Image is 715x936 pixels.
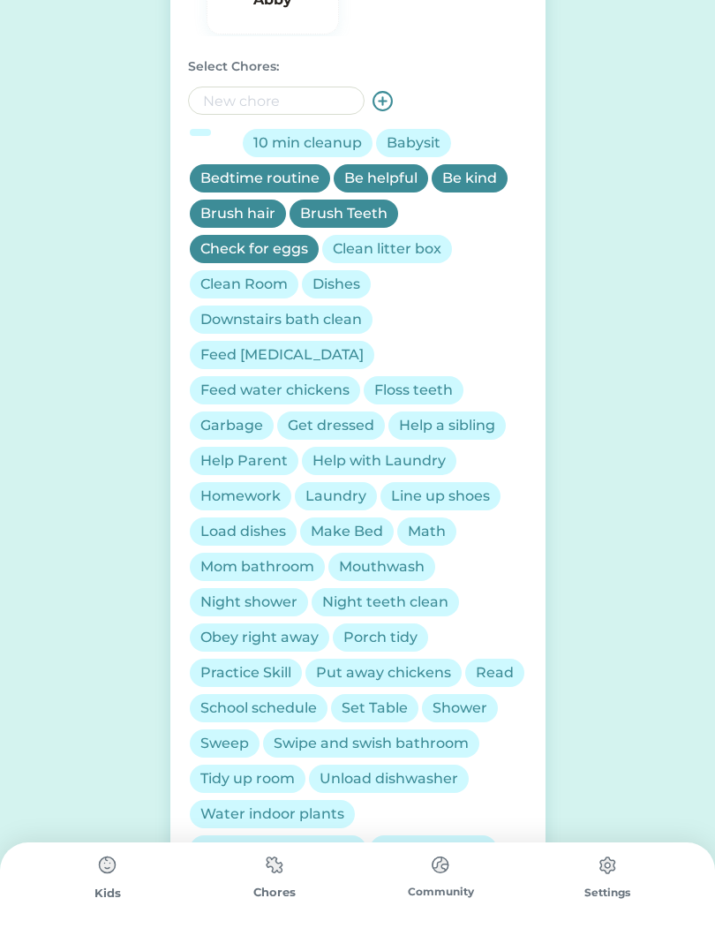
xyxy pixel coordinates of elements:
div: Bedtime routine [200,168,320,189]
div: Mouthwash [339,556,425,577]
div: School schedule [200,698,317,719]
div: Chores [192,884,358,902]
div: Be kind [442,168,497,189]
div: Shower [433,698,487,719]
div: Get dressed [288,415,374,436]
div: Read [476,662,514,683]
div: Wipe counters [380,839,486,860]
div: Dishes [312,274,360,295]
div: Porch tidy [343,627,418,648]
div: Make Bed [311,521,383,542]
div: Brush Teeth [300,203,388,224]
div: Check for eggs [200,238,308,260]
div: Night shower [200,592,297,613]
div: Water outdoor plants [200,839,356,860]
div: Community [357,884,524,900]
div: Math [408,521,446,542]
div: Unload dishwasher [320,768,458,789]
div: Settings [524,885,691,901]
div: Babysit [387,132,440,154]
div: Garbage [200,415,263,436]
div: Help with Laundry [312,450,446,472]
img: type%3Dchores%2C%20state%3Ddefault.svg [90,848,125,883]
div: Help a sibling [399,415,495,436]
div: Laundry [305,486,366,507]
div: Help Parent [200,450,288,472]
div: Feed [MEDICAL_DATA] [200,344,364,366]
div: Kids [25,885,192,902]
div: Swipe and swish bathroom [274,733,469,754]
div: Obey right away [200,627,319,648]
div: Clean litter box [333,238,441,260]
div: Sweep [200,733,249,754]
img: type%3Dchores%2C%20state%3Ddefault.svg [590,848,625,883]
input: New chore [188,87,365,115]
img: type%3Dchores%2C%20state%3Ddefault.svg [423,848,458,882]
div: Feed water chickens [200,380,350,401]
div: Floss teeth [374,380,453,401]
div: Mom bathroom [200,556,314,577]
div: Line up shoes [391,486,490,507]
div: Brush hair [200,203,275,224]
div: Clean Room [200,274,288,295]
div: Homework [200,486,281,507]
div: Set Table [342,698,408,719]
div: Night teeth clean [322,592,448,613]
div: Practice Skill [200,662,291,683]
div: Select Chores: [188,57,528,76]
div: Water indoor plants [200,804,344,825]
div: Put away chickens [316,662,451,683]
div: Load dishes [200,521,286,542]
div: Downstairs bath clean [200,309,362,330]
div: Tidy up room [200,768,295,789]
div: 10 min cleanup [253,132,362,154]
img: type%3Dchores%2C%20state%3Ddefault.svg [257,848,292,882]
div: Be helpful [344,168,418,189]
